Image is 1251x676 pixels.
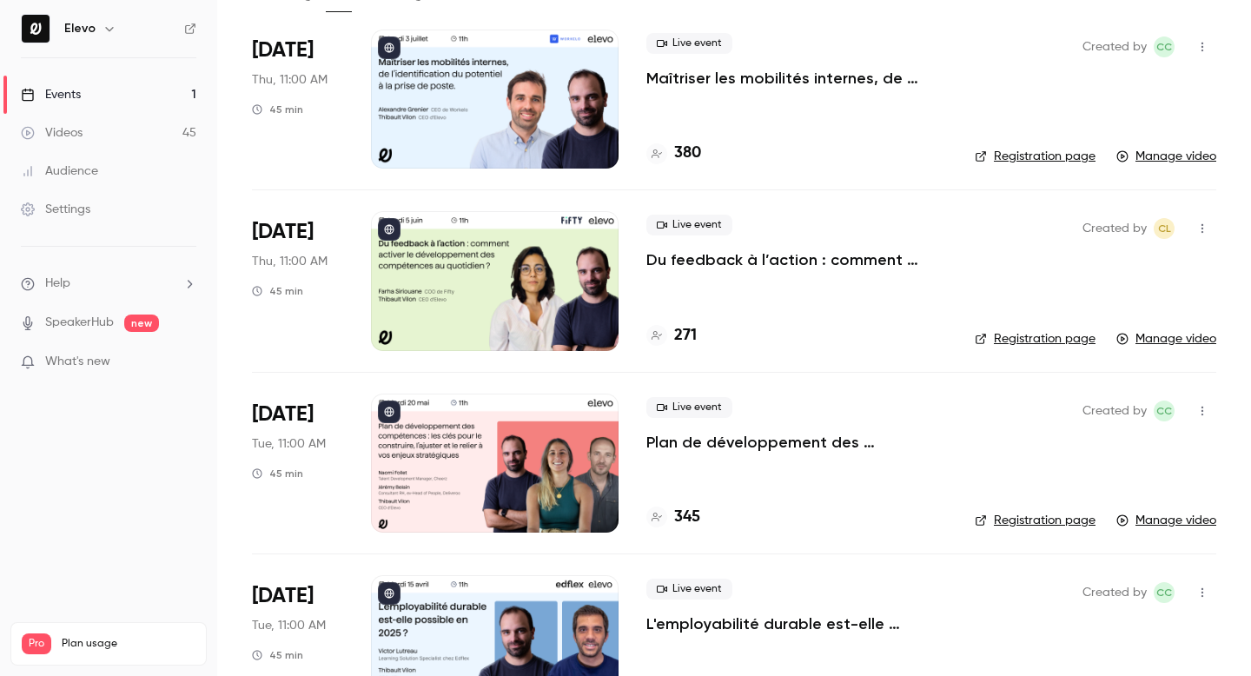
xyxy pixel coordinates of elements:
span: CC [1156,36,1172,57]
a: 380 [646,142,701,165]
span: CC [1156,401,1172,421]
div: 45 min [252,103,303,116]
span: Thu, 11:00 AM [252,71,328,89]
div: Videos [21,124,83,142]
a: Registration page [975,512,1095,529]
h4: 345 [674,506,700,529]
div: May 20 Tue, 11:00 AM (Europe/Paris) [252,394,343,533]
span: Live event [646,215,732,235]
span: [DATE] [252,36,314,64]
div: Jul 3 Thu, 11:00 AM (Europe/Paris) [252,30,343,169]
h4: 271 [674,324,697,348]
div: Settings [21,201,90,218]
span: Created by [1082,36,1147,57]
a: Manage video [1116,330,1216,348]
span: Plan usage [62,637,195,651]
img: Elevo [22,15,50,43]
a: Du feedback à l’action : comment activer le développement des compétences au quotidien ? [646,249,947,270]
span: [DATE] [252,401,314,428]
a: Manage video [1116,148,1216,165]
span: Clara Courtillier [1154,582,1175,603]
iframe: Noticeable Trigger [175,355,196,370]
li: help-dropdown-opener [21,275,196,293]
a: SpeakerHub [45,314,114,332]
span: Created by [1082,218,1147,239]
a: 345 [646,506,700,529]
span: CC [1156,582,1172,603]
div: Jun 5 Thu, 11:00 AM (Europe/Paris) [252,211,343,350]
span: What's new [45,353,110,371]
a: Plan de développement des compétences : les clés pour le construire, l’ajuster et le relier à vos... [646,432,947,453]
a: Registration page [975,330,1095,348]
span: [DATE] [252,218,314,246]
span: Clara Courtillier [1154,401,1175,421]
span: Clara Louiset [1154,218,1175,239]
span: Tue, 11:00 AM [252,435,326,453]
span: Thu, 11:00 AM [252,253,328,270]
h4: 380 [674,142,701,165]
div: 45 min [252,648,303,662]
a: L'employabilité durable est-elle possible en 2025 ? [646,613,947,634]
a: 271 [646,324,697,348]
span: Live event [646,397,732,418]
span: Created by [1082,582,1147,603]
a: Manage video [1116,512,1216,529]
span: [DATE] [252,582,314,610]
span: Created by [1082,401,1147,421]
span: Live event [646,579,732,600]
span: Help [45,275,70,293]
span: CL [1158,218,1171,239]
h6: Elevo [64,20,96,37]
div: Audience [21,162,98,180]
span: Live event [646,33,732,54]
span: Tue, 11:00 AM [252,617,326,634]
span: Clara Courtillier [1154,36,1175,57]
div: Events [21,86,81,103]
a: Registration page [975,148,1095,165]
div: 45 min [252,467,303,480]
span: new [124,315,159,332]
span: Pro [22,633,51,654]
a: Maîtriser les mobilités internes, de l’identification du potentiel à la prise de poste. [646,68,947,89]
div: 45 min [252,284,303,298]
